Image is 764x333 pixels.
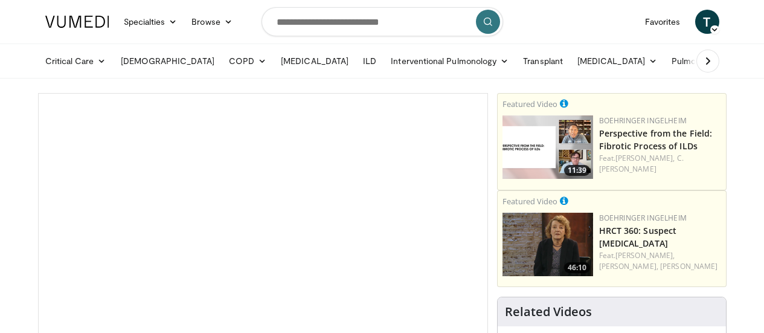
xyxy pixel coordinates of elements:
[502,99,557,109] small: Featured Video
[502,213,593,276] a: 46:10
[262,7,503,36] input: Search topics, interventions
[117,10,185,34] a: Specialties
[660,261,717,271] a: [PERSON_NAME]
[599,225,677,249] a: HRCT 360: Suspect [MEDICAL_DATA]
[45,16,109,28] img: VuMedi Logo
[516,49,570,73] a: Transplant
[599,250,721,272] div: Feat.
[599,213,687,223] a: Boehringer Ingelheim
[599,261,658,271] a: [PERSON_NAME],
[564,165,590,176] span: 11:39
[638,10,688,34] a: Favorites
[570,49,664,73] a: [MEDICAL_DATA]
[599,153,684,174] a: C. [PERSON_NAME]
[222,49,274,73] a: COPD
[38,49,114,73] a: Critical Care
[615,250,675,260] a: [PERSON_NAME],
[599,115,687,126] a: Boehringer Ingelheim
[114,49,222,73] a: [DEMOGRAPHIC_DATA]
[599,128,713,152] a: Perspective from the Field: Fibrotic Process of ILDs
[502,115,593,179] img: 0d260a3c-dea8-4d46-9ffd-2859801fb613.png.150x105_q85_crop-smart_upscale.png
[184,10,240,34] a: Browse
[356,49,384,73] a: ILD
[274,49,356,73] a: [MEDICAL_DATA]
[505,305,592,319] h4: Related Videos
[599,153,721,175] div: Feat.
[384,49,516,73] a: Interventional Pulmonology
[502,196,557,207] small: Featured Video
[502,115,593,179] a: 11:39
[564,262,590,273] span: 46:10
[502,213,593,276] img: 8340d56b-4f12-40ce-8f6a-f3da72802623.png.150x105_q85_crop-smart_upscale.png
[615,153,675,163] a: [PERSON_NAME],
[695,10,719,34] a: T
